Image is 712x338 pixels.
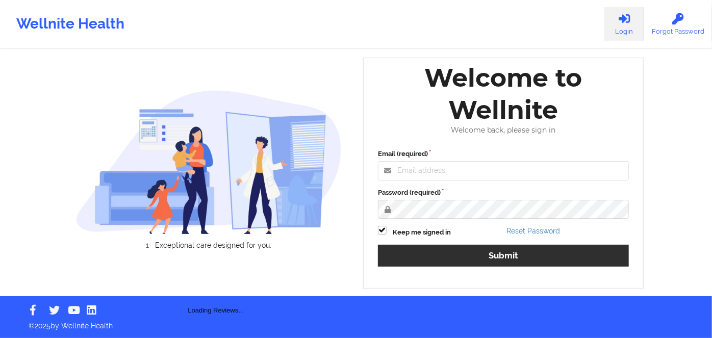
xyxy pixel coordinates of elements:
[644,7,712,41] a: Forgot Password
[378,245,629,267] button: Submit
[76,90,342,234] img: wellnite-auth-hero_200.c722682e.png
[76,267,357,316] div: Loading Reviews...
[507,227,561,235] a: Reset Password
[378,188,629,198] label: Password (required)
[604,7,644,41] a: Login
[85,241,342,249] li: Exceptional care designed for you.
[21,314,691,331] p: © 2025 by Wellnite Health
[378,149,629,159] label: Email (required)
[371,62,636,126] div: Welcome to Wellnite
[393,227,451,238] label: Keep me signed in
[371,126,636,135] div: Welcome back, please sign in
[378,161,629,180] input: Email address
